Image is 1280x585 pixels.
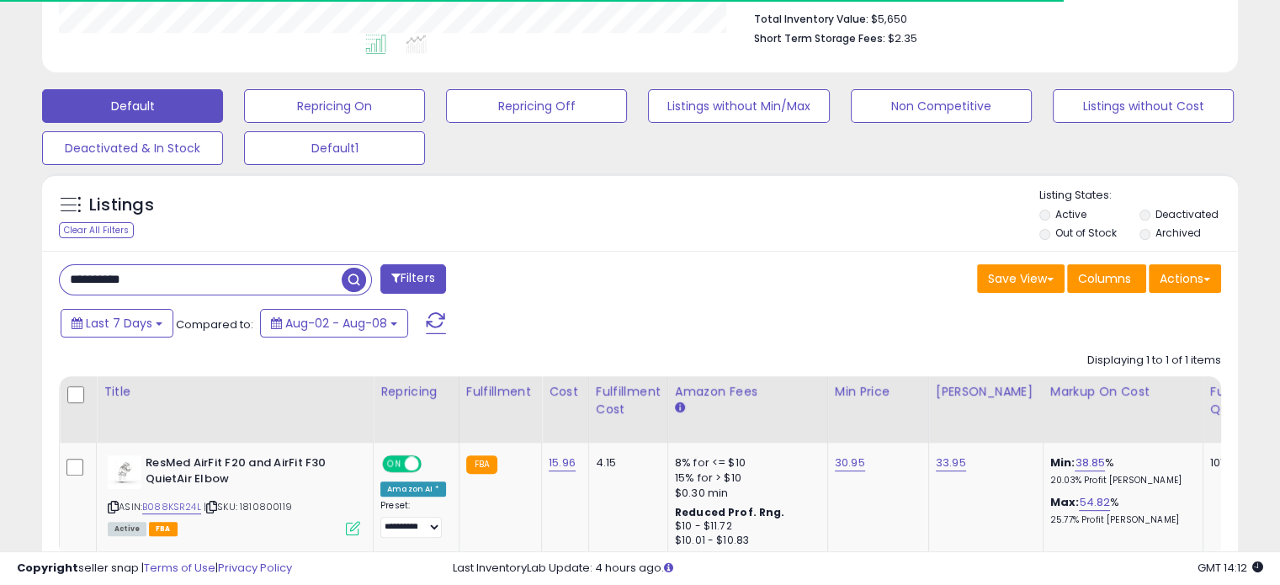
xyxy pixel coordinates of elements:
div: Displaying 1 to 1 of 1 items [1087,353,1221,369]
th: The percentage added to the cost of goods (COGS) that forms the calculator for Min & Max prices. [1043,376,1203,443]
div: Repricing [380,383,452,401]
div: 8% for <= $10 [675,455,815,471]
label: Out of Stock [1055,226,1117,240]
p: 20.03% Profit [PERSON_NAME] [1050,475,1190,487]
div: Title [104,383,366,401]
button: Columns [1067,264,1146,293]
a: 54.82 [1079,494,1110,511]
h5: Listings [89,194,154,217]
span: $2.35 [888,30,917,46]
small: FBA [466,455,497,474]
img: 31Mv+C7Cu0L._SL40_.jpg [108,455,141,489]
label: Active [1055,207,1086,221]
button: Save View [977,264,1065,293]
b: Short Term Storage Fees: [754,31,885,45]
div: Amazon AI * [380,481,446,497]
div: Fulfillable Quantity [1210,383,1268,418]
div: 101 [1210,455,1262,471]
button: Default [42,89,223,123]
span: FBA [149,522,178,536]
small: Amazon Fees. [675,401,685,416]
span: | SKU: 1810800119 [204,500,292,513]
div: $10 - $11.72 [675,519,815,534]
button: Repricing Off [446,89,627,123]
p: Listing States: [1039,188,1238,204]
a: 30.95 [835,455,865,471]
button: Listings without Min/Max [648,89,829,123]
button: Last 7 Days [61,309,173,338]
div: Fulfillment [466,383,534,401]
a: Terms of Use [144,560,215,576]
b: Total Inventory Value: [754,12,868,26]
div: Amazon Fees [675,383,821,401]
button: Repricing On [244,89,425,123]
div: Min Price [835,383,921,401]
button: Deactivated & In Stock [42,131,223,165]
button: Actions [1149,264,1221,293]
button: Default1 [244,131,425,165]
div: Last InventoryLab Update: 4 hours ago. [453,561,1263,577]
div: Fulfillment Cost [596,383,661,418]
div: % [1050,495,1190,526]
div: $0.30 min [675,486,815,501]
span: Last 7 Days [86,315,152,332]
span: Aug-02 - Aug-08 [285,315,387,332]
span: Compared to: [176,316,253,332]
span: Columns [1078,270,1131,287]
strong: Copyright [17,560,78,576]
div: Cost [549,383,582,401]
div: % [1050,455,1190,487]
b: Min: [1050,455,1076,471]
a: Privacy Policy [218,560,292,576]
span: ON [384,457,405,471]
div: $10.01 - $10.83 [675,534,815,548]
a: B088KSR24L [142,500,201,514]
a: 33.95 [936,455,966,471]
span: OFF [419,457,446,471]
div: Markup on Cost [1050,383,1196,401]
button: Filters [380,264,446,294]
button: Aug-02 - Aug-08 [260,309,408,338]
div: Clear All Filters [59,222,134,238]
div: seller snap | | [17,561,292,577]
div: 15% for > $10 [675,471,815,486]
a: 38.85 [1075,455,1105,471]
li: $5,650 [754,8,1208,28]
b: ResMed AirFit F20 and AirFit F30 QuietAir Elbow [146,455,350,491]
div: 4.15 [596,455,655,471]
div: [PERSON_NAME] [936,383,1036,401]
p: 25.77% Profit [PERSON_NAME] [1050,514,1190,526]
label: Deactivated [1155,207,1218,221]
div: ASIN: [108,455,360,534]
button: Listings without Cost [1053,89,1234,123]
b: Reduced Prof. Rng. [675,505,785,519]
a: 15.96 [549,455,576,471]
button: Non Competitive [851,89,1032,123]
span: All listings currently available for purchase on Amazon [108,522,146,536]
span: 2025-08-17 14:12 GMT [1198,560,1263,576]
label: Archived [1155,226,1200,240]
div: Preset: [380,500,446,538]
b: Max: [1050,494,1080,510]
